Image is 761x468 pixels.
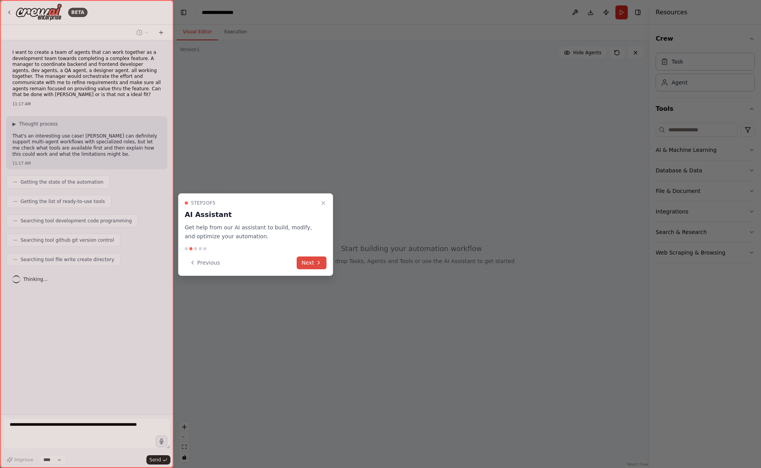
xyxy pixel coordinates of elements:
[178,7,189,18] button: Hide left sidebar
[191,200,216,206] span: Step 2 of 5
[185,256,225,269] button: Previous
[319,198,328,208] button: Close walkthrough
[297,256,326,269] button: Next
[185,223,317,241] p: Get help from our AI assistant to build, modify, and optimize your automation.
[185,209,317,220] h3: AI Assistant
